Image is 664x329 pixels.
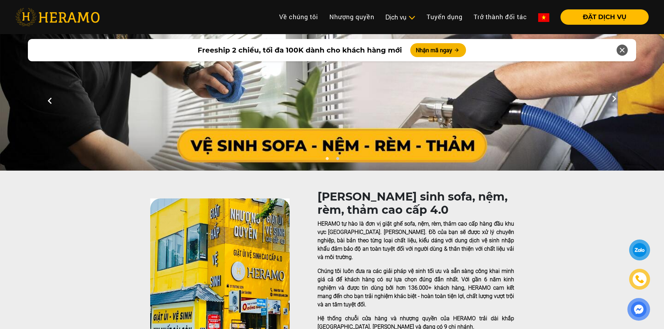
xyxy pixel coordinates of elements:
button: ĐẶT DỊCH VỤ [560,9,649,25]
img: subToggleIcon [408,14,415,21]
button: 1 [323,157,330,164]
h1: [PERSON_NAME] sinh sofa, nệm, rèm, thảm cao cấp 4.0 [318,190,514,217]
p: HERAMO tự hào là đơn vị giặt ghế sofa, nệm, rèm, thảm cao cấp hàng đầu khu vực [GEOGRAPHIC_DATA].... [318,220,514,261]
a: Trở thành đối tác [468,9,533,24]
a: phone-icon [630,270,649,289]
span: Freeship 2 chiều, tối đa 100K dành cho khách hàng mới [198,45,402,55]
a: Tuyển dụng [421,9,468,24]
img: phone-icon [634,274,644,284]
a: Về chúng tôi [274,9,324,24]
button: Nhận mã ngay [410,43,466,57]
button: 2 [334,157,341,164]
a: ĐẶT DỊCH VỤ [555,14,649,20]
img: vn-flag.png [538,13,549,22]
div: Dịch vụ [386,13,415,22]
img: heramo-logo.png [15,8,100,26]
p: Chúng tôi luôn đưa ra các giải pháp vệ sinh tối ưu và sẵn sàng công khai minh giá cả để khách hàn... [318,267,514,309]
a: Nhượng quyền [324,9,380,24]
